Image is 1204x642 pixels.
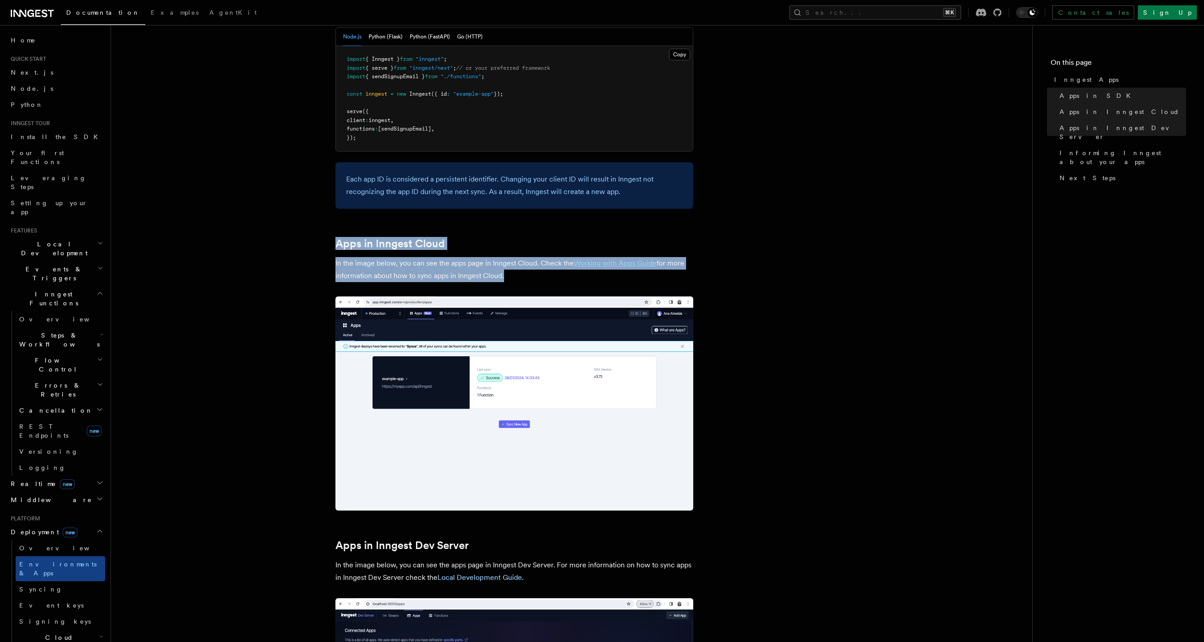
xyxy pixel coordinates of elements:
span: Home [11,36,36,45]
span: Events & Triggers [7,265,98,283]
span: "example-app" [453,91,494,97]
span: Realtime [7,479,75,488]
span: Inngest tour [7,120,50,127]
span: }); [347,135,356,141]
span: Setting up your app [11,199,88,215]
a: Informing Inngest about your apps [1056,145,1186,170]
span: Your first Functions [11,149,64,165]
button: Deploymentnew [7,524,105,540]
span: new [60,479,75,489]
a: Your first Functions [7,145,105,170]
span: Node.js [11,85,53,92]
a: Apps in SDK [1056,88,1186,104]
span: Overview [19,545,111,552]
span: Logging [19,464,66,471]
span: Inngest Apps [1054,75,1119,84]
a: Apps in Inngest Cloud [335,237,445,250]
span: Signing keys [19,618,91,625]
span: import [347,73,365,80]
a: Leveraging Steps [7,170,105,195]
span: Platform [7,515,40,522]
span: "./functions" [441,73,481,80]
span: new [63,528,77,537]
span: functions [347,126,375,132]
button: Events & Triggers [7,261,105,286]
a: Inngest Apps [1051,72,1186,88]
a: Home [7,32,105,48]
a: Install the SDK [7,129,105,145]
span: const [347,91,362,97]
span: ({ [362,108,369,114]
span: Apps in SDK [1060,91,1136,100]
a: Local Development Guide [437,573,522,582]
a: REST Endpointsnew [16,418,105,443]
span: { sendSignupEmail } [365,73,425,80]
span: from [394,65,406,71]
a: Overview [16,311,105,327]
span: "inngest" [415,56,444,62]
a: Syncing [16,581,105,597]
button: Flow Control [16,352,105,377]
span: Next.js [11,69,53,76]
a: Logging [16,460,105,476]
button: Toggle dark mode [1016,7,1038,18]
a: Signing keys [16,613,105,629]
a: Contact sales [1052,5,1134,20]
span: import [347,65,365,71]
p: In the image below, you can see the apps page in Inngest Dev Server. For more information on how ... [335,559,693,584]
div: Inngest Functions [7,311,105,476]
button: Search...⌘K [789,5,961,20]
span: Inngest [409,91,431,97]
span: Documentation [66,9,140,16]
span: from [425,73,437,80]
span: Deployment [7,528,77,536]
span: ; [481,73,484,80]
button: Inngest Functions [7,286,105,311]
a: Sign Up [1138,5,1197,20]
a: Apps in Inngest Dev Server [335,539,469,552]
span: REST Endpoints [19,423,68,439]
span: Event keys [19,602,84,609]
button: Python (FastAPI) [410,28,450,46]
span: new [87,426,102,436]
span: = [390,91,394,97]
a: Apps in Inngest Cloud [1056,104,1186,120]
img: Inngest Cloud screen with apps [335,296,693,511]
span: , [431,126,434,132]
span: Cancellation [16,406,93,415]
span: "inngest/next" [409,65,453,71]
button: Cancellation [16,402,105,418]
span: ; [453,65,456,71]
button: Copy [669,49,690,60]
span: Features [7,227,37,234]
span: : [447,91,450,97]
button: Go (HTTP) [457,28,483,46]
a: Apps in Inngest Dev Server [1056,120,1186,145]
span: [sendSignupEmail] [378,126,431,132]
a: Setting up your app [7,195,105,220]
span: Quick start [7,55,46,63]
span: Inngest Functions [7,290,97,308]
span: }); [494,91,503,97]
a: Node.js [7,80,105,97]
a: Python [7,97,105,113]
span: AgentKit [209,9,257,16]
button: Middleware [7,492,105,508]
p: In the image below, you can see the apps page in Inngest Cloud. Check the for more information ab... [335,257,693,282]
button: Node.js [343,28,361,46]
span: Local Development [7,240,98,258]
span: Flow Control [16,356,97,374]
span: serve [347,108,362,114]
span: Steps & Workflows [16,331,100,349]
p: Each app ID is considered a persistent identifier. Changing your client ID will result in Inngest... [346,173,683,198]
span: inngest [369,117,390,123]
span: from [400,56,412,62]
button: Realtimenew [7,476,105,492]
span: Middleware [7,495,92,504]
button: Python (Flask) [369,28,403,46]
span: ({ id [431,91,447,97]
a: Event keys [16,597,105,613]
a: Next.js [7,64,105,80]
a: AgentKit [204,3,262,24]
a: Versioning [16,443,105,460]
